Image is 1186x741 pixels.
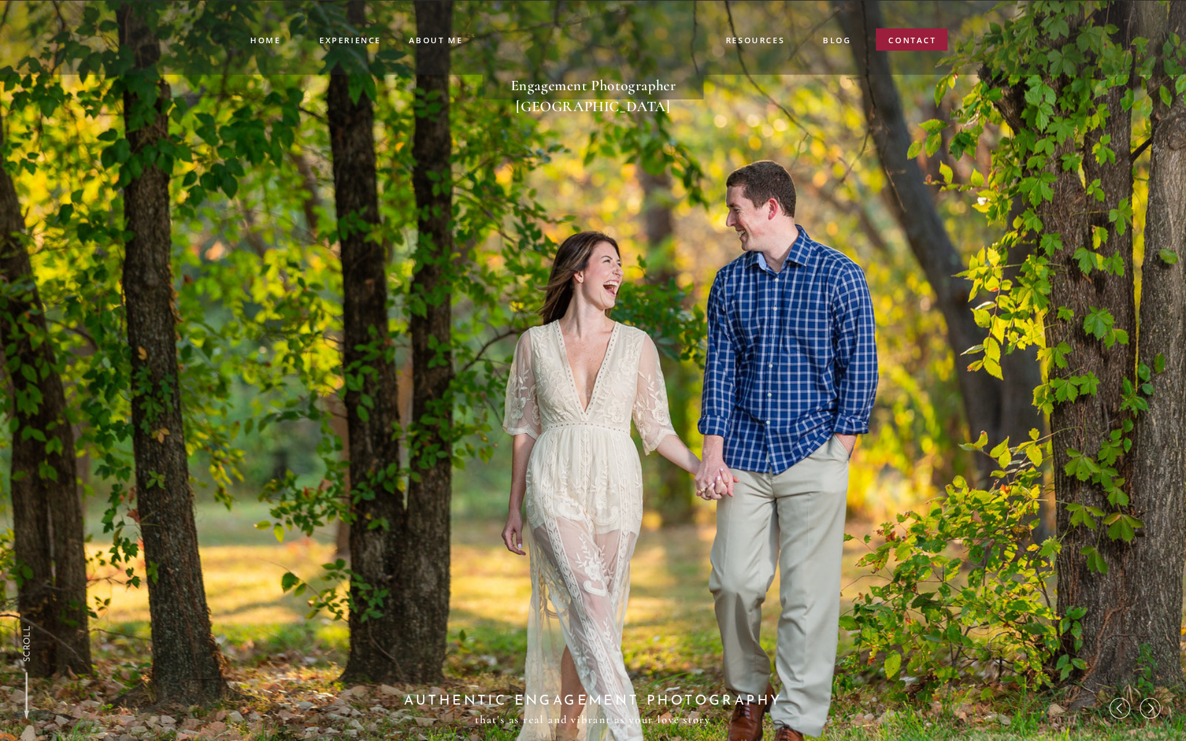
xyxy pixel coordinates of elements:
p: that's as real and vibrant as your love story [463,710,723,729]
a: Home [250,34,280,46]
h1: Engagement Photographer [GEOGRAPHIC_DATA] [483,75,704,97]
a: resources [725,34,786,48]
a: ABOUT me [408,34,463,45]
a: experience [319,34,381,44]
h2: AUTHENTIC ENGAGEMENT PHOTOGRAPHY [393,690,793,708]
a: contact [888,34,936,52]
a: blog [823,34,851,48]
a: SCROLL [20,625,33,662]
